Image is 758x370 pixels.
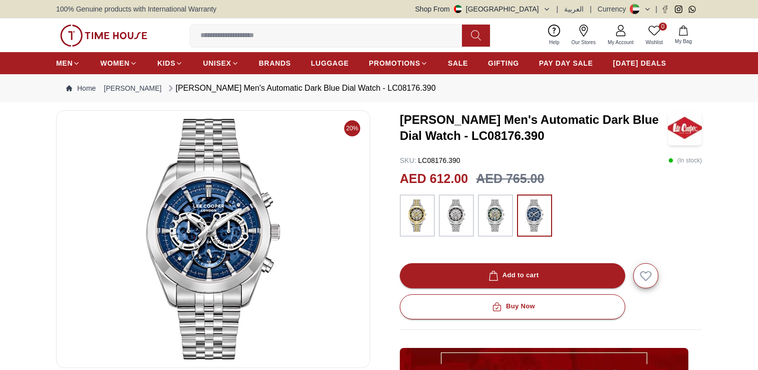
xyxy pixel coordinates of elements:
[448,54,468,72] a: SALE
[344,120,360,136] span: 20%
[669,24,698,47] button: My Bag
[100,54,137,72] a: WOMEN
[488,54,519,72] a: GIFTING
[564,4,584,14] button: العربية
[476,169,544,189] h3: AED 765.00
[659,23,667,31] span: 0
[598,4,630,14] div: Currency
[543,23,566,48] a: Help
[65,119,362,359] img: Lee Cooper Men's Automatic Black Dial Watch - LC08176.250
[400,155,460,165] p: LC08176.390
[415,4,551,14] button: Shop From[GEOGRAPHIC_DATA]
[545,39,564,46] span: Help
[604,39,638,46] span: My Account
[539,54,593,72] a: PAY DAY SALE
[369,54,428,72] a: PROMOTIONS
[405,200,430,232] img: ...
[400,263,625,288] button: Add to cart
[400,156,416,164] span: SKU :
[56,58,73,68] span: MEN
[56,4,216,14] span: 100% Genuine products with International Warranty
[590,4,592,14] span: |
[661,6,669,13] a: Facebook
[448,58,468,68] span: SALE
[66,83,96,93] a: Home
[100,58,130,68] span: WOMEN
[400,169,468,189] h2: AED 612.00
[613,58,666,68] span: [DATE] DEALS
[157,58,175,68] span: KIDS
[640,23,669,48] a: 0Wishlist
[259,58,291,68] span: BRANDS
[483,200,508,232] img: ...
[522,200,547,232] img: ...
[56,54,80,72] a: MEN
[668,110,702,145] img: Lee Cooper Men's Automatic Dark Blue Dial Watch - LC08176.390
[557,4,559,14] span: |
[568,39,600,46] span: Our Stores
[488,58,519,68] span: GIFTING
[490,301,535,312] div: Buy Now
[60,25,147,47] img: ...
[400,294,625,319] button: Buy Now
[675,6,682,13] a: Instagram
[454,5,462,13] img: United Arab Emirates
[642,39,667,46] span: Wishlist
[688,6,696,13] a: Whatsapp
[311,58,349,68] span: LUGGAGE
[486,270,539,281] div: Add to cart
[259,54,291,72] a: BRANDS
[157,54,183,72] a: KIDS
[655,4,657,14] span: |
[400,112,668,144] h3: [PERSON_NAME] Men's Automatic Dark Blue Dial Watch - LC08176.390
[104,83,161,93] a: [PERSON_NAME]
[311,54,349,72] a: LUGGAGE
[566,23,602,48] a: Our Stores
[444,200,469,232] img: ...
[369,58,420,68] span: PROMOTIONS
[203,54,238,72] a: UNISEX
[166,82,436,94] div: [PERSON_NAME] Men's Automatic Dark Blue Dial Watch - LC08176.390
[539,58,593,68] span: PAY DAY SALE
[203,58,231,68] span: UNISEX
[56,74,702,102] nav: Breadcrumb
[668,155,702,165] p: ( In stock )
[613,54,666,72] a: [DATE] DEALS
[671,38,696,45] span: My Bag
